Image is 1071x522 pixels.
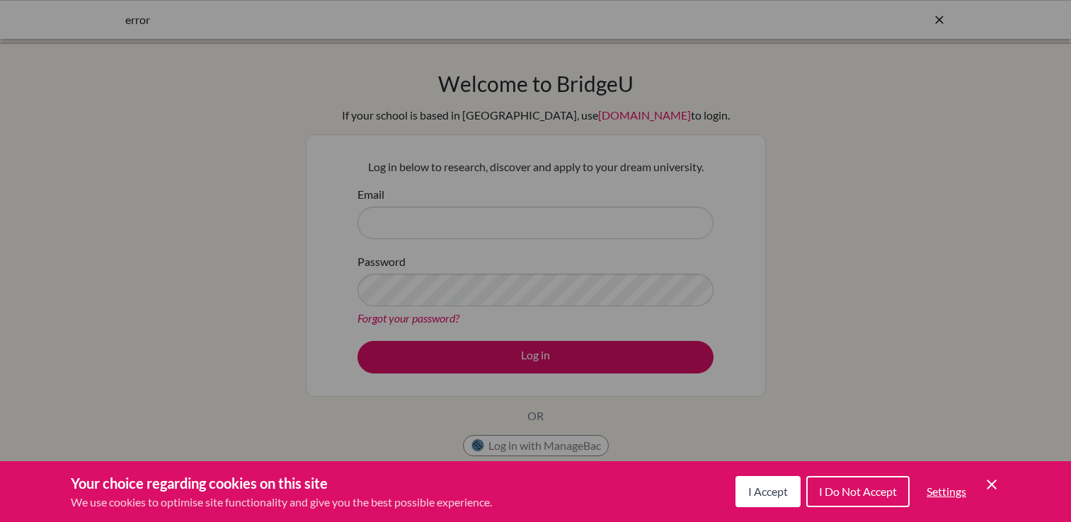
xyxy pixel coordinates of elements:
[71,494,492,511] p: We use cookies to optimise site functionality and give you the best possible experience.
[915,477,978,506] button: Settings
[735,476,801,507] button: I Accept
[806,476,910,507] button: I Do Not Accept
[71,472,492,494] h3: Your choice regarding cookies on this site
[748,485,788,498] span: I Accept
[983,476,1000,493] button: Save and close
[819,485,897,498] span: I Do Not Accept
[927,485,966,498] span: Settings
